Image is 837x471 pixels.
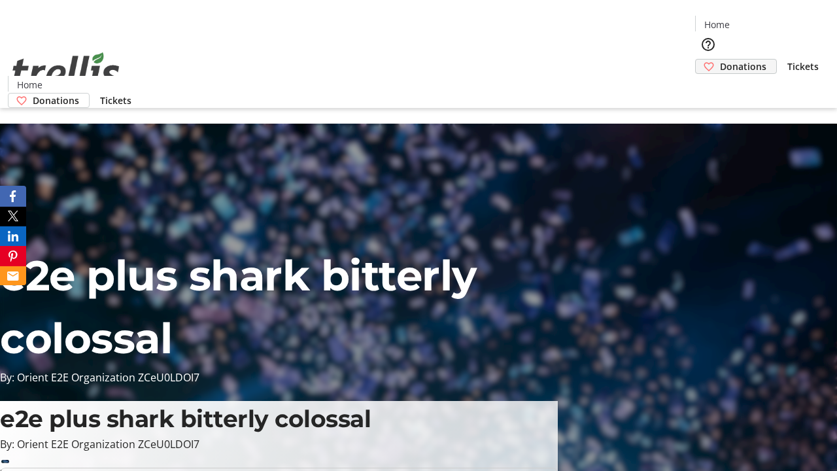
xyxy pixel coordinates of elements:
[695,31,721,58] button: Help
[695,59,777,74] a: Donations
[17,78,43,92] span: Home
[695,74,721,100] button: Cart
[33,94,79,107] span: Donations
[90,94,142,107] a: Tickets
[8,38,124,103] img: Orient E2E Organization ZCeU0LDOI7's Logo
[9,78,50,92] a: Home
[8,93,90,108] a: Donations
[720,60,766,73] span: Donations
[777,60,829,73] a: Tickets
[704,18,730,31] span: Home
[787,60,819,73] span: Tickets
[696,18,738,31] a: Home
[100,94,131,107] span: Tickets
